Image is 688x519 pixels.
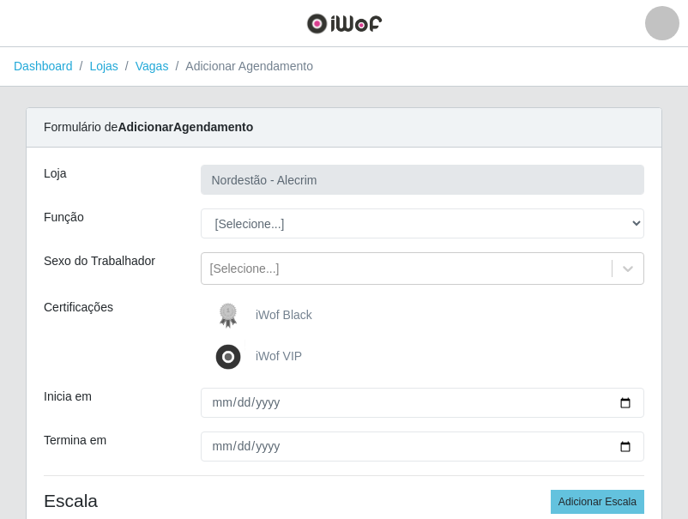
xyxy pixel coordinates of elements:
div: Formulário de [27,108,661,148]
span: iWof Black [256,308,312,322]
a: Dashboard [14,59,73,73]
img: iWof VIP [211,340,252,374]
li: Adicionar Agendamento [168,57,313,75]
label: Inicia em [44,388,92,406]
div: [Selecione...] [210,260,280,278]
input: 00/00/0000 [201,431,645,462]
button: Adicionar Escala [551,490,644,514]
input: 00/00/0000 [201,388,645,418]
label: Loja [44,165,66,183]
strong: Adicionar Agendamento [118,120,253,134]
a: Lojas [89,59,118,73]
label: Função [44,208,84,226]
label: Sexo do Trabalhador [44,252,155,270]
h4: Escala [44,490,644,511]
img: iWof Black [211,299,252,333]
label: Certificações [44,299,113,317]
span: iWof VIP [256,349,302,363]
a: Vagas [136,59,169,73]
img: CoreUI Logo [306,13,383,34]
label: Termina em [44,431,106,450]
